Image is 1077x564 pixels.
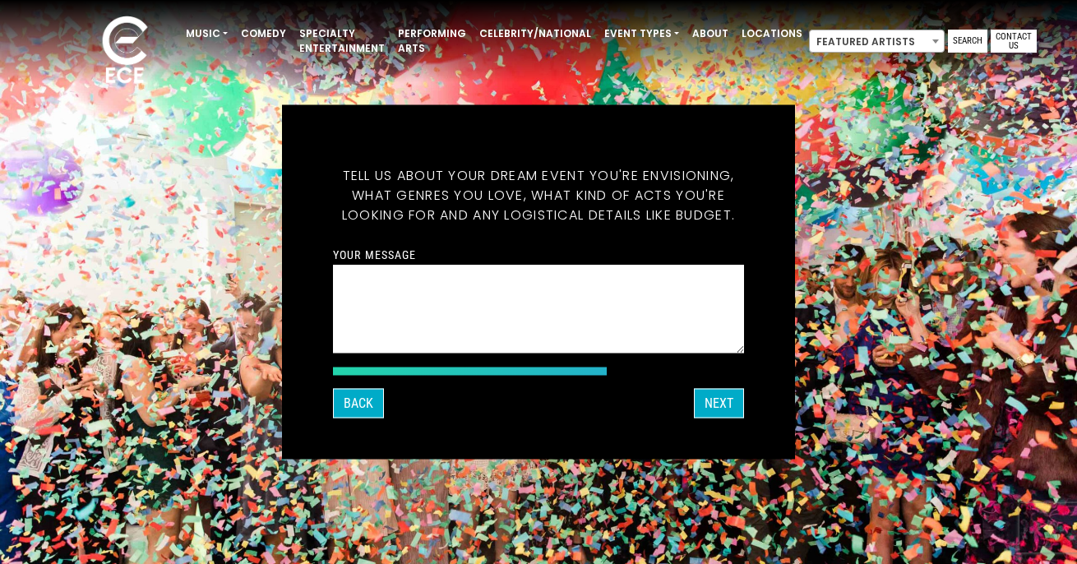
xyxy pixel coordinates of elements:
a: Event Types [598,20,686,48]
img: ece_new_logo_whitev2-1.png [84,12,166,91]
a: Search [948,30,987,53]
button: Next [694,389,744,418]
label: Your message [333,247,416,262]
a: Specialty Entertainment [293,20,391,62]
a: Comedy [234,20,293,48]
a: Celebrity/National [473,20,598,48]
a: Contact Us [991,30,1037,53]
a: Music [179,20,234,48]
a: Locations [735,20,809,48]
span: Featured Artists [810,30,944,53]
button: Back [333,389,384,418]
span: Featured Artists [809,30,945,53]
h5: Tell us about your dream event you're envisioning, what genres you love, what kind of acts you're... [333,146,744,245]
a: Performing Arts [391,20,473,62]
a: About [686,20,735,48]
